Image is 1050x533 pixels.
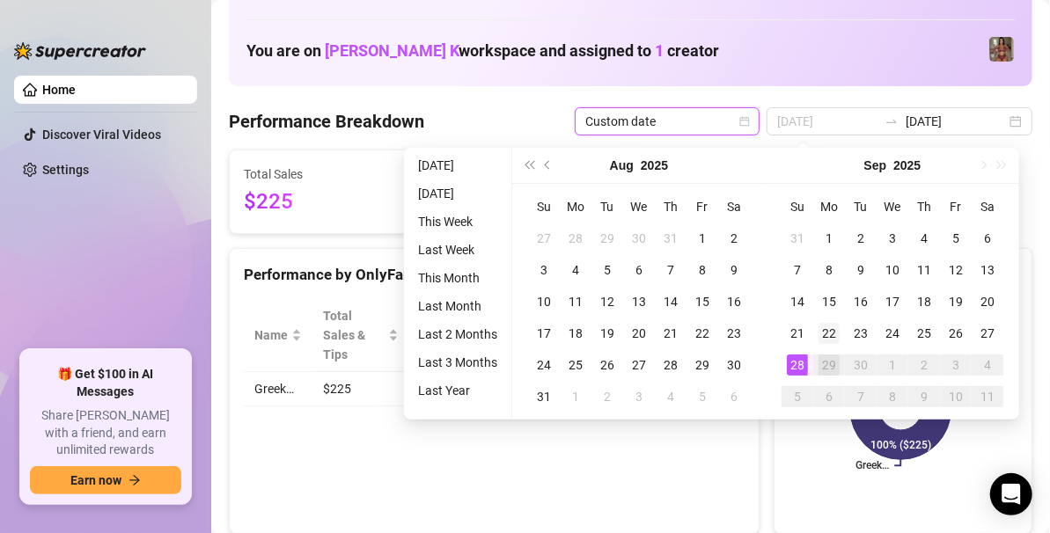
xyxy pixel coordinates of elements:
button: Previous month (PageUp) [539,148,558,183]
td: 2025-09-01 [560,381,591,413]
td: 2025-10-10 [940,381,972,413]
td: 2025-08-31 [528,381,560,413]
th: Mo [560,191,591,223]
div: 3 [628,386,650,407]
div: 16 [723,291,745,312]
td: 2025-08-07 [655,254,687,286]
li: This Month [411,267,504,288]
span: arrow-right [128,474,141,486]
span: [PERSON_NAME] K [325,41,459,60]
th: Th [655,191,687,223]
td: 2025-09-15 [813,286,845,318]
td: 2025-08-31 [782,223,813,254]
td: 2025-09-05 [687,381,718,413]
td: 2025-08-03 [528,254,560,286]
text: Greek… [856,460,890,472]
div: 7 [660,259,681,281]
div: 14 [660,291,681,312]
div: 4 [914,228,935,249]
span: to [885,114,899,128]
div: 2 [723,228,745,249]
td: 2025-08-22 [687,318,718,349]
td: 2025-09-28 [782,349,813,381]
div: 21 [660,323,681,344]
div: 15 [692,291,713,312]
th: Fr [687,191,718,223]
td: 2025-10-03 [940,349,972,381]
div: 16 [850,291,871,312]
td: 2025-09-01 [813,223,845,254]
td: 2025-07-27 [528,223,560,254]
div: 18 [565,323,586,344]
div: 31 [787,228,808,249]
div: 25 [565,354,586,376]
div: 13 [977,259,998,281]
div: 21 [787,323,808,344]
div: 1 [882,354,903,376]
input: End date [906,112,1006,131]
div: 1 [565,386,586,407]
span: $225 [244,186,404,219]
td: 2025-09-18 [908,286,940,318]
div: 2 [597,386,618,407]
th: Tu [845,191,877,223]
th: Th [908,191,940,223]
td: 2025-09-02 [591,381,623,413]
div: 20 [628,323,650,344]
div: 6 [977,228,998,249]
div: 15 [819,291,840,312]
div: 5 [597,259,618,281]
td: 2025-08-13 [623,286,655,318]
td: 2025-10-04 [972,349,1003,381]
li: Last Week [411,239,504,260]
div: 10 [945,386,966,407]
th: Total Sales & Tips [312,299,409,372]
span: swap-right [885,114,899,128]
div: 30 [628,228,650,249]
td: 2025-08-27 [623,349,655,381]
div: 8 [692,259,713,281]
td: 2025-09-08 [813,254,845,286]
td: 2025-08-17 [528,318,560,349]
td: 2025-09-25 [908,318,940,349]
td: Greek… [244,372,312,406]
td: 2025-08-15 [687,286,718,318]
th: Name [244,299,312,372]
div: 26 [945,323,966,344]
td: 2025-09-03 [623,381,655,413]
td: 2025-07-28 [560,223,591,254]
div: 23 [723,323,745,344]
td: 2025-08-24 [528,349,560,381]
div: 13 [628,291,650,312]
td: 2025-07-31 [655,223,687,254]
div: 28 [660,354,681,376]
td: 2025-09-03 [877,223,908,254]
div: 10 [533,291,554,312]
div: 7 [850,386,871,407]
div: 29 [692,354,713,376]
td: 2025-09-14 [782,286,813,318]
div: 4 [977,354,998,376]
td: 2025-08-01 [687,223,718,254]
td: 2025-08-20 [623,318,655,349]
span: Share [PERSON_NAME] with a friend, and earn unlimited rewards [30,407,181,459]
td: 2025-10-09 [908,381,940,413]
div: Open Intercom Messenger [990,473,1032,515]
li: Last 2 Months [411,324,504,345]
td: 2025-09-09 [845,254,877,286]
td: 2025-09-24 [877,318,908,349]
div: 4 [660,386,681,407]
td: 2025-09-06 [972,223,1003,254]
div: 27 [533,228,554,249]
td: 2025-09-07 [782,254,813,286]
div: 9 [723,259,745,281]
img: logo-BBDzfeDw.svg [14,42,146,60]
td: 2025-08-10 [528,286,560,318]
h4: Performance Breakdown [229,109,424,134]
td: 2025-08-04 [560,254,591,286]
div: 26 [597,354,618,376]
td: 2025-09-02 [845,223,877,254]
td: 2025-08-25 [560,349,591,381]
td: 2025-09-10 [877,254,908,286]
div: 1 [692,228,713,249]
